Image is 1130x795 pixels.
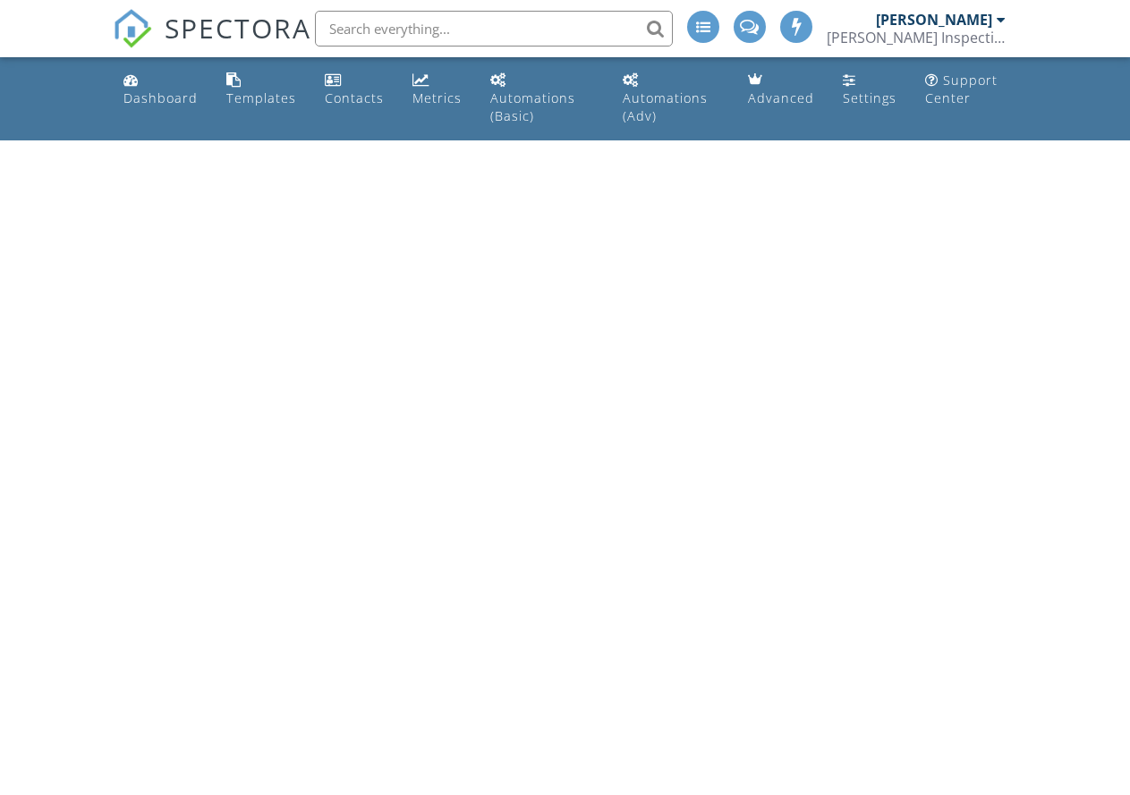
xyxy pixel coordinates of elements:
[219,64,303,115] a: Templates
[616,64,726,133] a: Automations (Advanced)
[123,89,198,106] div: Dashboard
[827,29,1006,47] div: Chadwick Inspections PLLC
[925,72,998,106] div: Support Center
[483,64,601,133] a: Automations (Basic)
[226,89,296,106] div: Templates
[623,89,708,124] div: Automations (Adv)
[165,9,311,47] span: SPECTORA
[325,89,384,106] div: Contacts
[741,64,821,115] a: Advanced
[113,24,311,62] a: SPECTORA
[748,89,814,106] div: Advanced
[318,64,391,115] a: Contacts
[412,89,462,106] div: Metrics
[116,64,205,115] a: Dashboard
[315,11,673,47] input: Search everything...
[918,64,1014,115] a: Support Center
[490,89,575,124] div: Automations (Basic)
[876,11,992,29] div: [PERSON_NAME]
[405,64,469,115] a: Metrics
[836,64,904,115] a: Settings
[843,89,896,106] div: Settings
[113,9,152,48] img: The Best Home Inspection Software - Spectora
